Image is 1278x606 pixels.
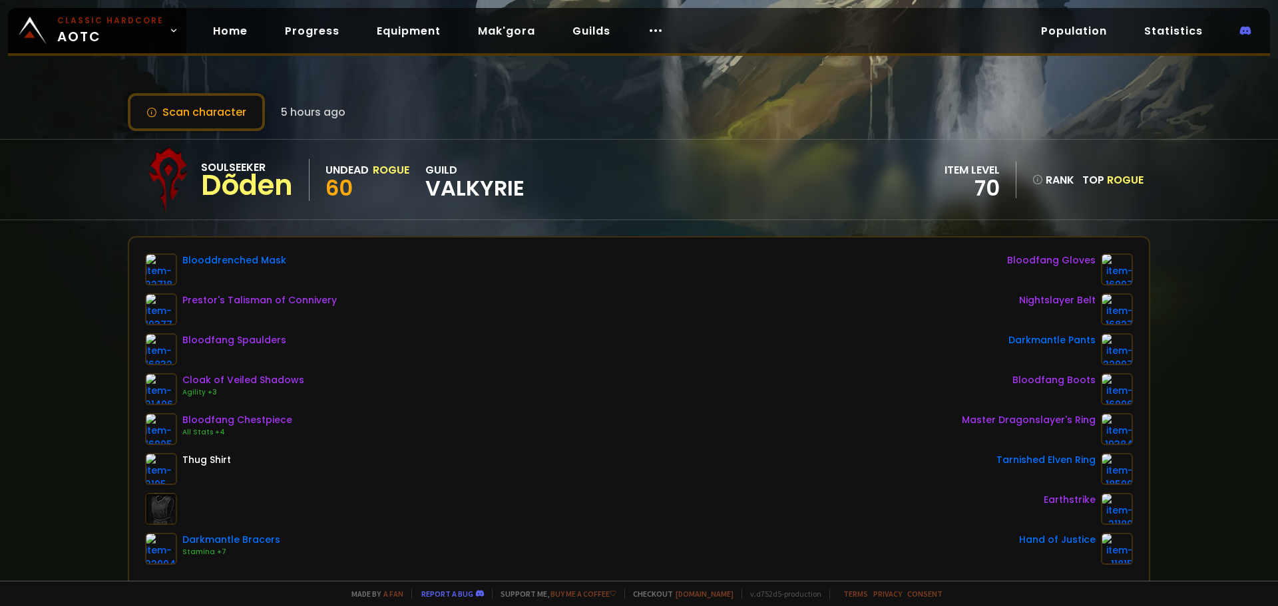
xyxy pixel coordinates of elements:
div: 70 [945,178,1000,198]
span: 5 hours ago [281,104,345,120]
img: item-22004 [145,533,177,565]
div: Prestor's Talisman of Connivery [182,293,337,307]
a: Buy me a coffee [550,589,616,599]
a: Consent [907,589,943,599]
small: Classic Hardcore [57,15,164,27]
div: Hand of Justice [1019,533,1096,547]
img: item-16832 [145,333,177,365]
span: Checkout [624,589,734,599]
div: Thug Shirt [182,453,231,467]
div: rank [1032,172,1074,188]
a: Guilds [562,17,621,45]
img: item-16905 [145,413,177,445]
span: Made by [343,589,403,599]
div: Dõden [201,176,293,196]
div: Rogue [373,162,409,178]
div: Darkmantle Pants [1008,333,1096,347]
a: Classic HardcoreAOTC [8,8,186,53]
img: item-16907 [1101,253,1133,285]
div: guild [425,162,525,198]
span: AOTC [57,15,164,47]
img: item-22718 [145,253,177,285]
a: Report a bug [421,589,473,599]
a: Privacy [873,589,902,599]
div: Agility +3 [182,387,304,398]
img: item-18500 [1101,453,1133,485]
span: Valkyrie [425,178,525,198]
div: Tarnished Elven Ring [996,453,1096,467]
img: item-19384 [1101,413,1133,445]
button: Scan character [128,93,265,131]
a: a fan [383,589,403,599]
div: Bloodfang Boots [1012,373,1096,387]
span: Rogue [1107,172,1144,188]
div: Earthstrike [1044,493,1096,507]
div: Undead [325,162,369,178]
img: item-21406 [145,373,177,405]
a: Equipment [366,17,451,45]
span: Support me, [492,589,616,599]
a: Progress [274,17,350,45]
img: item-19377 [145,293,177,325]
div: Nightslayer Belt [1019,293,1096,307]
a: Home [202,17,258,45]
div: Blooddrenched Mask [182,253,286,267]
div: item level [945,162,1000,178]
div: Cloak of Veiled Shadows [182,373,304,387]
a: Terms [843,589,868,599]
a: Statistics [1134,17,1213,45]
img: item-11815 [1101,533,1133,565]
a: [DOMAIN_NAME] [676,589,734,599]
a: Population [1030,17,1118,45]
span: 60 [325,173,353,203]
div: Master Dragonslayer's Ring [962,413,1096,427]
span: v. d752d5 - production [742,589,821,599]
img: item-2105 [145,453,177,485]
img: item-16906 [1101,373,1133,405]
img: item-22007 [1101,333,1133,365]
div: Bloodfang Spaulders [182,333,286,347]
img: item-21180 [1101,493,1133,525]
img: item-16827 [1101,293,1133,325]
a: Mak'gora [467,17,546,45]
div: Stamina +7 [182,547,280,557]
div: Bloodfang Chestpiece [182,413,292,427]
div: Bloodfang Gloves [1007,253,1096,267]
div: All Stats +4 [182,427,292,438]
div: Darkmantle Bracers [182,533,280,547]
div: Soulseeker [201,159,293,176]
div: Top [1082,172,1144,188]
